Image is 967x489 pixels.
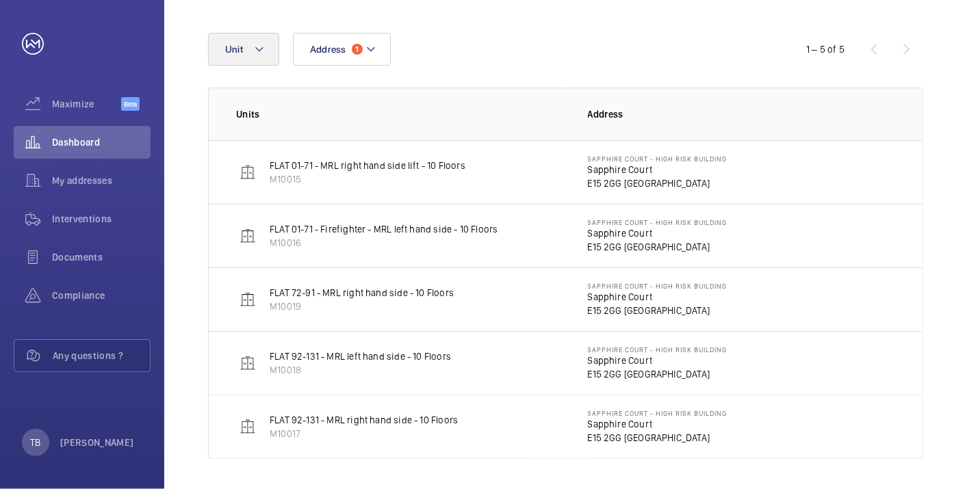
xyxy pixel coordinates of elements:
span: Documents [52,250,151,264]
p: FLAT 01-71 - MRL right hand side lift - 10 Floors [270,159,465,172]
span: Interventions [52,212,151,226]
img: elevator.svg [240,355,256,371]
img: elevator.svg [240,291,256,308]
p: FLAT 72-91 - MRL right hand side - 10 Floors [270,286,454,300]
p: Sapphire Court - High Risk Building [588,345,727,354]
p: Address [588,107,896,121]
button: Address1 [293,33,391,66]
p: [PERSON_NAME] [60,436,134,449]
p: FLAT 01-71 - Firefighter - MRL left hand side - 10 Floors [270,222,498,236]
span: My addresses [52,174,151,187]
p: Sapphire Court - High Risk Building [588,409,727,417]
p: Sapphire Court [588,290,727,304]
p: Sapphire Court - High Risk Building [588,155,727,163]
p: M10016 [270,236,498,250]
span: Address [310,44,346,55]
p: Sapphire Court - High Risk Building [588,282,727,290]
p: Sapphire Court - High Risk Building [588,218,727,226]
p: Sapphire Court [588,417,727,431]
p: E15 2GG [GEOGRAPHIC_DATA] [588,176,727,190]
span: 1 [352,44,363,55]
p: E15 2GG [GEOGRAPHIC_DATA] [588,304,727,317]
img: elevator.svg [240,228,256,244]
div: 1 – 5 of 5 [806,42,844,56]
img: elevator.svg [240,164,256,181]
p: Sapphire Court [588,226,727,240]
p: E15 2GG [GEOGRAPHIC_DATA] [588,431,727,445]
span: Compliance [52,289,151,302]
button: Unit [208,33,279,66]
p: M10018 [270,363,451,377]
span: Any questions ? [53,349,150,362]
span: Unit [225,44,243,55]
p: Sapphire Court [588,354,727,367]
span: Beta [121,97,140,111]
p: TB [30,436,40,449]
p: E15 2GG [GEOGRAPHIC_DATA] [588,240,727,254]
span: Dashboard [52,135,151,149]
p: M10015 [270,172,465,186]
p: Sapphire Court [588,163,727,176]
p: Units [236,107,566,121]
p: M10019 [270,300,454,313]
p: FLAT 92-131 - MRL right hand side - 10 Floors [270,413,458,427]
img: elevator.svg [240,419,256,435]
p: E15 2GG [GEOGRAPHIC_DATA] [588,367,727,381]
span: Maximize [52,97,121,111]
p: M10017 [270,427,458,440]
p: FLAT 92-131 - MRL left hand side - 10 Floors [270,349,451,363]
